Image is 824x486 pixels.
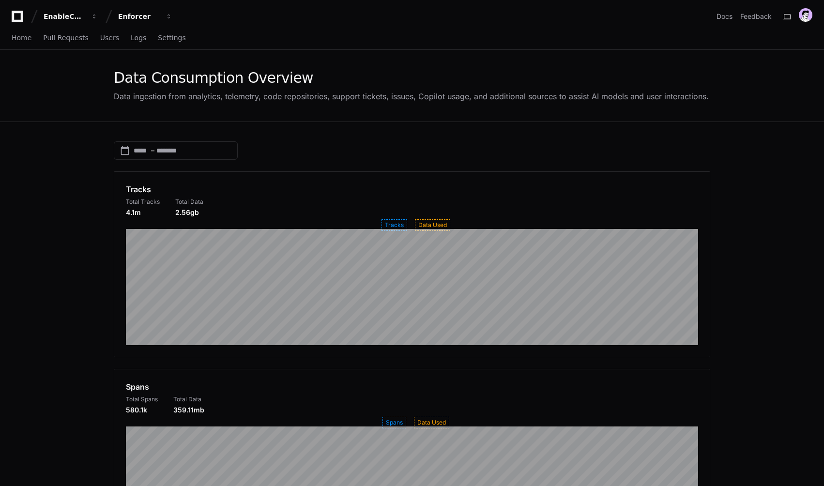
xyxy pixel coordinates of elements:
a: Pull Requests [43,27,88,49]
div: Total Data [173,395,204,403]
button: Open calendar [120,146,130,155]
p: Data Used [414,417,449,428]
div: Total Spans [126,395,158,403]
span: Users [100,35,119,41]
a: Logs [131,27,146,49]
span: Settings [158,35,185,41]
div: 359.11mb [173,405,204,415]
div: Data ingestion from analytics, telemetry, code repositories, support tickets, issues, Copilot usa... [114,91,709,102]
button: Enforcer [114,8,176,25]
span: Home [12,35,31,41]
p: Tracks [381,219,407,231]
mat-icon: calendar_today [120,146,130,155]
a: Users [100,27,119,49]
a: Settings [158,27,185,49]
p: Spans [382,417,406,428]
div: Total Data [175,198,203,206]
button: Feedback [740,12,772,21]
h1: Tracks [126,183,151,195]
div: Total Tracks [126,198,160,206]
a: Docs [717,12,732,21]
h1: Spans [126,381,149,393]
span: – [151,146,154,155]
div: Enforcer [118,12,160,21]
button: EnableComp [40,8,102,25]
div: 580.1k [126,405,158,415]
div: Data Consumption Overview [114,69,709,87]
span: Pull Requests [43,35,88,41]
span: Logs [131,35,146,41]
a: Home [12,27,31,49]
img: avatar [799,8,812,22]
p: Data Used [415,219,450,231]
div: 4.1m [126,208,160,217]
div: EnableComp [44,12,85,21]
div: 2.56gb [175,208,203,217]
